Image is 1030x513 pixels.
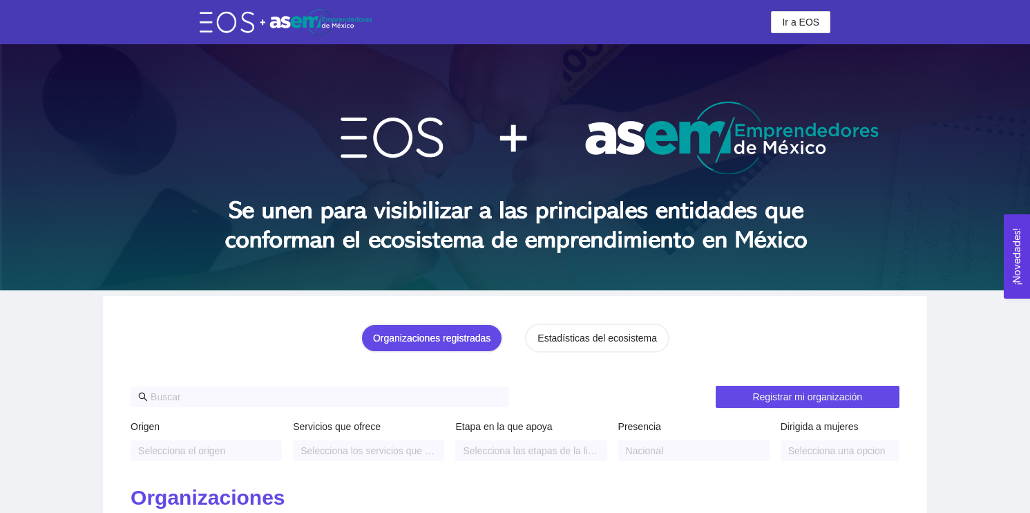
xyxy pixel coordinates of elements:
div: Estadísticas del ecosistema [537,330,657,346]
label: Presencia [618,419,661,434]
button: Registrar mi organización [716,386,899,408]
label: Origen [131,419,160,434]
span: search [138,392,148,402]
span: Ir a EOS [782,15,819,30]
input: Buscar [151,389,502,404]
img: eos-asem-logo.38b026ae.png [200,9,372,35]
button: Ir a EOS [771,11,830,33]
label: Servicios que ofrece [293,419,381,434]
span: Registrar mi organización [752,389,862,404]
button: Open Feedback Widget [1004,214,1030,299]
label: Dirigida a mujeres [781,419,859,434]
h2: Organizaciones [131,484,899,512]
div: Organizaciones registradas [373,330,490,346]
label: Etapa en la que apoya [455,419,552,434]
